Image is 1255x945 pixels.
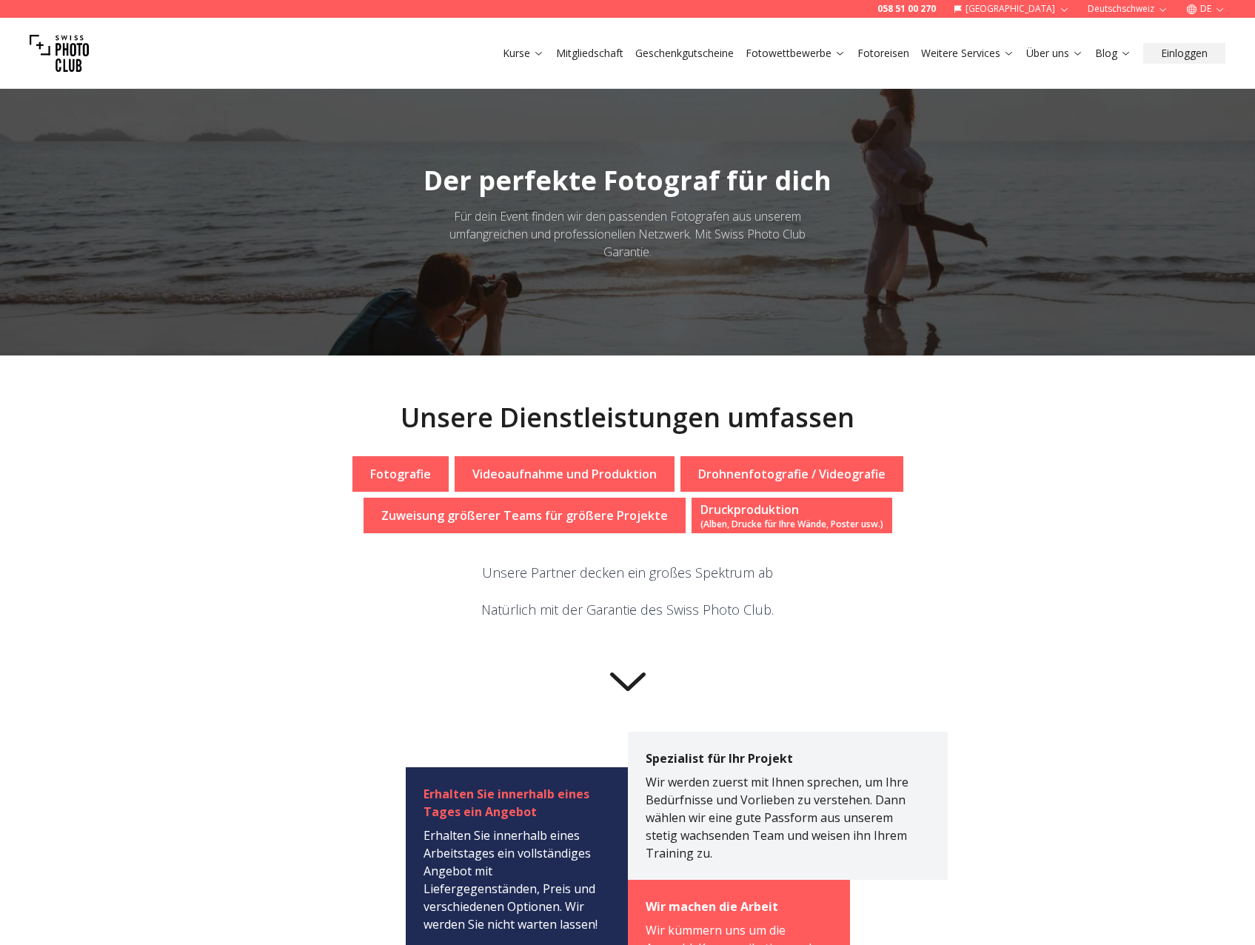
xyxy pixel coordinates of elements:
[424,785,610,827] p: Erhalten Sie innerhalb eines Tages ein Angebot
[740,43,851,64] button: Fotowettbewerbe
[424,827,598,932] span: Erhalten Sie innerhalb eines Arbeitstages ein vollständiges Angebot mit Liefergegenständen, Preis...
[449,208,806,260] span: Für dein Event finden wir den passenden Fotografen aus unserem umfangreichen und professionellen ...
[1089,43,1137,64] button: Blog
[698,465,886,483] p: Drohnenfotografie / Videografie
[370,465,431,483] p: Fotografie
[503,46,544,61] a: Kurse
[700,501,883,518] div: Druckproduktion
[1020,43,1089,64] button: Über uns
[481,599,774,620] p: Natürlich mit der Garantie des Swiss Photo Club.
[700,518,883,530] span: (Alben, Drucke für Ihre Wände, Poster usw.)
[550,43,629,64] button: Mitgliedschaft
[877,3,936,15] a: 058 51 00 270
[629,43,740,64] button: Geschenkgutscheine
[401,403,854,433] h2: Unsere Dienstleistungen umfassen
[857,46,909,61] a: Fotoreisen
[381,507,668,524] p: Zuweisung größerer Teams für größere Projekte
[915,43,1020,64] button: Weitere Services
[556,46,623,61] a: Mitgliedschaft
[30,24,89,83] img: Swiss photo club
[1143,43,1225,64] button: Einloggen
[424,162,831,198] span: Der perfekte Fotograf für dich
[851,43,915,64] button: Fotoreisen
[646,774,908,861] span: Wir werden zuerst mit Ihnen sprechen, um Ihre Bedürfnisse und Vorlieben zu verstehen. Dann wählen...
[472,465,657,483] p: Videoaufnahme und Produktion
[746,46,846,61] a: Fotowettbewerbe
[1026,46,1083,61] a: Über uns
[635,46,734,61] a: Geschenkgutscheine
[921,46,1014,61] a: Weitere Services
[646,749,912,773] p: Spezialist für Ihr Projekt
[497,43,550,64] button: Kurse
[481,562,774,583] p: Unsere Partner decken ein großes Spektrum ab
[646,898,832,921] p: Wir machen die Arbeit
[1095,46,1131,61] a: Blog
